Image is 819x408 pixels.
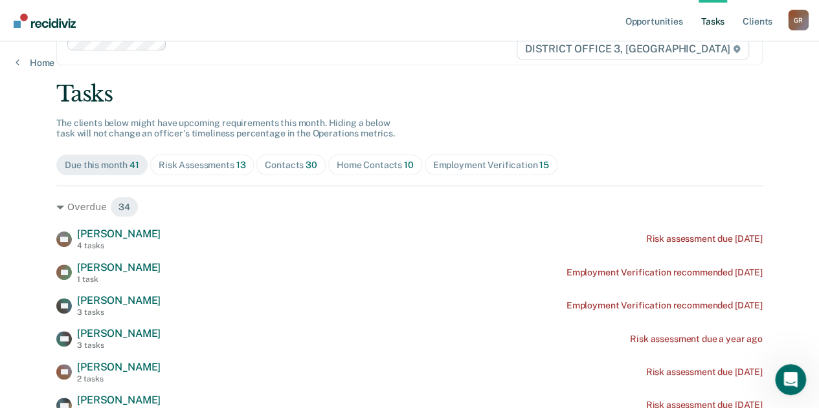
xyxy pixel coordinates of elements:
span: [PERSON_NAME] [77,361,161,373]
div: 2 tasks [77,374,161,383]
div: Risk Assessments [159,160,245,171]
div: G R [788,10,809,30]
span: 34 [110,197,139,217]
div: Contacts [265,160,317,171]
span: 41 [129,160,139,170]
div: Employment Verification recommended [DATE] [567,267,763,278]
div: Risk assessment due [DATE] [645,367,762,378]
div: Risk assessment due a year ago [630,334,763,345]
span: [PERSON_NAME] [77,228,161,240]
span: [PERSON_NAME] [77,294,161,306]
div: Due this month [65,160,139,171]
div: 1 task [77,275,161,284]
a: Home [16,57,54,69]
span: [PERSON_NAME] [77,394,161,406]
span: DISTRICT OFFICE 3, [GEOGRAPHIC_DATA] [517,39,749,59]
div: Home Contacts [337,160,414,171]
img: Recidiviz [14,14,76,28]
iframe: Intercom live chat [775,364,806,395]
div: 3 tasks [77,308,161,317]
div: Employment Verification recommended [DATE] [567,300,763,311]
span: 10 [404,160,414,170]
div: Tasks [56,81,763,107]
div: 3 tasks [77,341,161,350]
span: 13 [236,160,246,170]
div: Risk assessment due [DATE] [645,233,762,244]
span: The clients below might have upcoming requirements this month. Hiding a below task will not chang... [56,118,395,139]
span: 30 [306,160,317,170]
span: 15 [539,160,549,170]
div: Overdue 34 [56,197,763,217]
div: 4 tasks [77,241,161,250]
span: [PERSON_NAME] [77,261,161,274]
span: [PERSON_NAME] [77,327,161,339]
button: Profile dropdown button [788,10,809,30]
div: Employment Verification [433,160,549,171]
